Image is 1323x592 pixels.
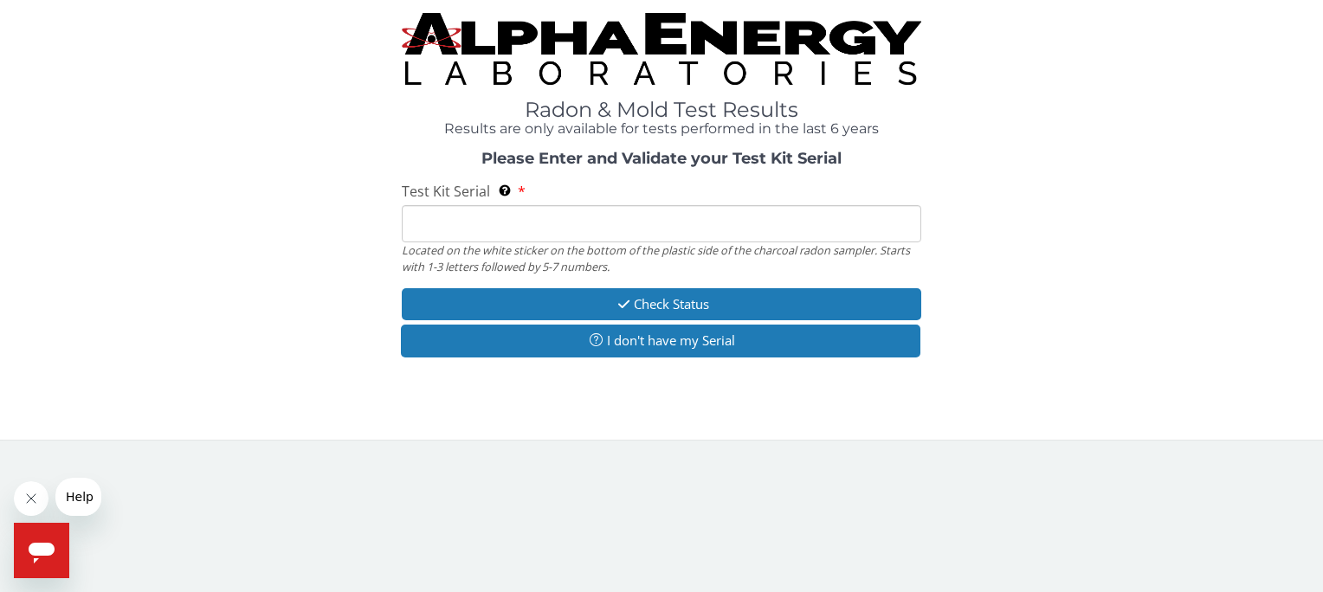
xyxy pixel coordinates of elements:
[401,325,920,357] button: I don't have my Serial
[402,288,920,320] button: Check Status
[481,149,842,168] strong: Please Enter and Validate your Test Kit Serial
[402,182,490,201] span: Test Kit Serial
[14,481,48,516] iframe: Close message
[14,523,69,578] iframe: Button to launch messaging window
[402,121,920,137] h4: Results are only available for tests performed in the last 6 years
[402,13,920,85] img: TightCrop.jpg
[402,99,920,121] h1: Radon & Mold Test Results
[55,478,101,516] iframe: Message from company
[402,242,920,274] div: Located on the white sticker on the bottom of the plastic side of the charcoal radon sampler. Sta...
